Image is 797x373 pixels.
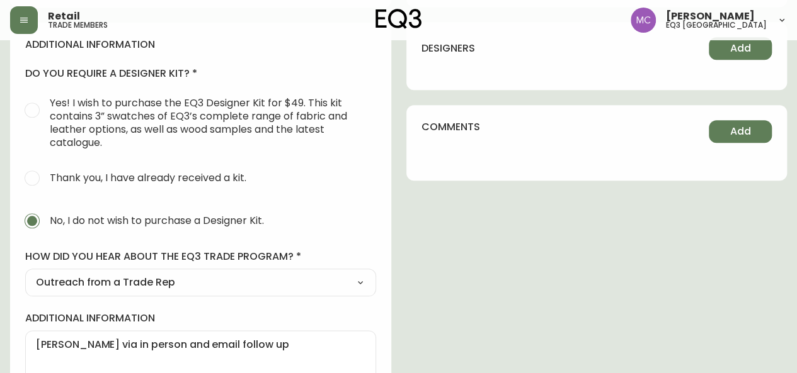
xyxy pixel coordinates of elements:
[48,21,108,29] h5: trade members
[50,214,264,227] span: No, I do not wish to purchase a Designer Kit.
[48,11,80,21] span: Retail
[709,37,772,60] button: Add
[421,42,475,55] h4: designers
[631,8,656,33] img: 6dbdb61c5655a9a555815750a11666cc
[709,120,772,143] button: Add
[666,21,767,29] h5: eq3 [GEOGRAPHIC_DATA]
[50,96,366,149] span: Yes! I wish to purchase the EQ3 Designer Kit for $49. This kit contains 3” swatches of EQ3’s comp...
[421,120,480,134] h4: comments
[730,125,751,138] span: Add
[50,171,246,184] span: Thank you, I have already received a kit.
[25,311,376,325] label: additional information
[25,38,376,52] h4: additional information
[666,11,755,21] span: [PERSON_NAME]
[25,67,376,81] h4: do you require a designer kit?
[25,250,376,264] label: how did you hear about the eq3 trade program?
[376,9,422,29] img: logo
[730,42,751,55] span: Add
